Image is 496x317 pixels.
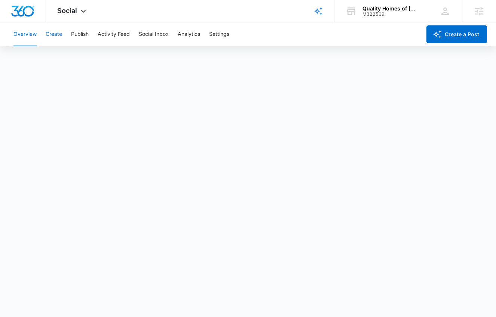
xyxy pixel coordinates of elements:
div: account id [362,12,417,17]
button: Overview [13,22,37,46]
button: Social Inbox [139,22,169,46]
button: Publish [71,22,89,46]
button: Create [46,22,62,46]
button: Create a Post [426,25,487,43]
div: account name [362,6,417,12]
button: Settings [209,22,229,46]
button: Activity Feed [98,22,130,46]
span: Social [57,7,77,15]
button: Analytics [178,22,200,46]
